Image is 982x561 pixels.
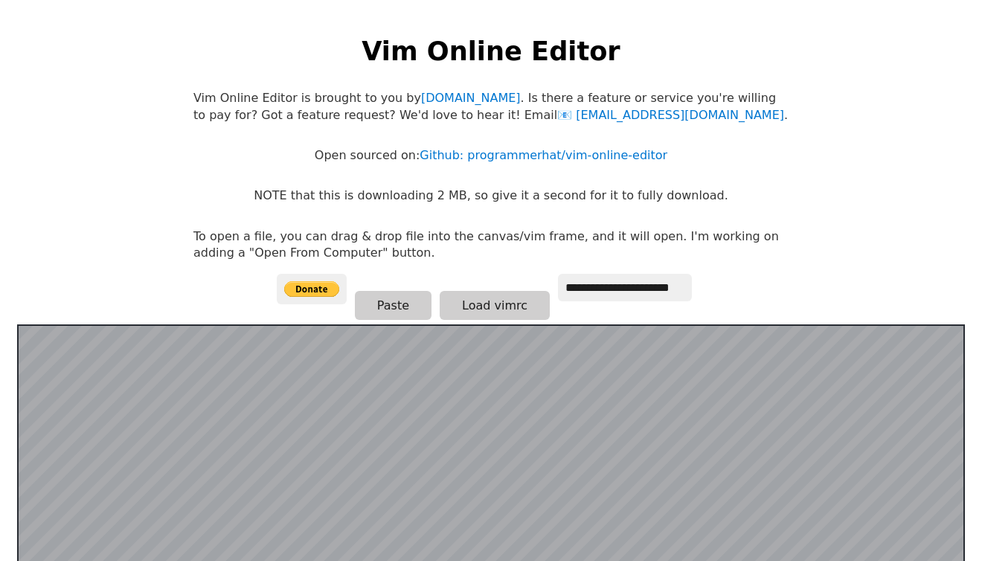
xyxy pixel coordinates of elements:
[193,90,789,124] p: Vim Online Editor is brought to you by . Is there a feature or service you're willing to pay for?...
[421,91,521,105] a: [DOMAIN_NAME]
[557,108,784,122] a: [EMAIL_ADDRESS][DOMAIN_NAME]
[254,187,728,204] p: NOTE that this is downloading 2 MB, so give it a second for it to fully download.
[440,291,550,320] button: Load vimrc
[193,228,789,262] p: To open a file, you can drag & drop file into the canvas/vim frame, and it will open. I'm working...
[420,148,667,162] a: Github: programmerhat/vim-online-editor
[362,33,620,69] h1: Vim Online Editor
[355,291,431,320] button: Paste
[315,147,667,164] p: Open sourced on:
